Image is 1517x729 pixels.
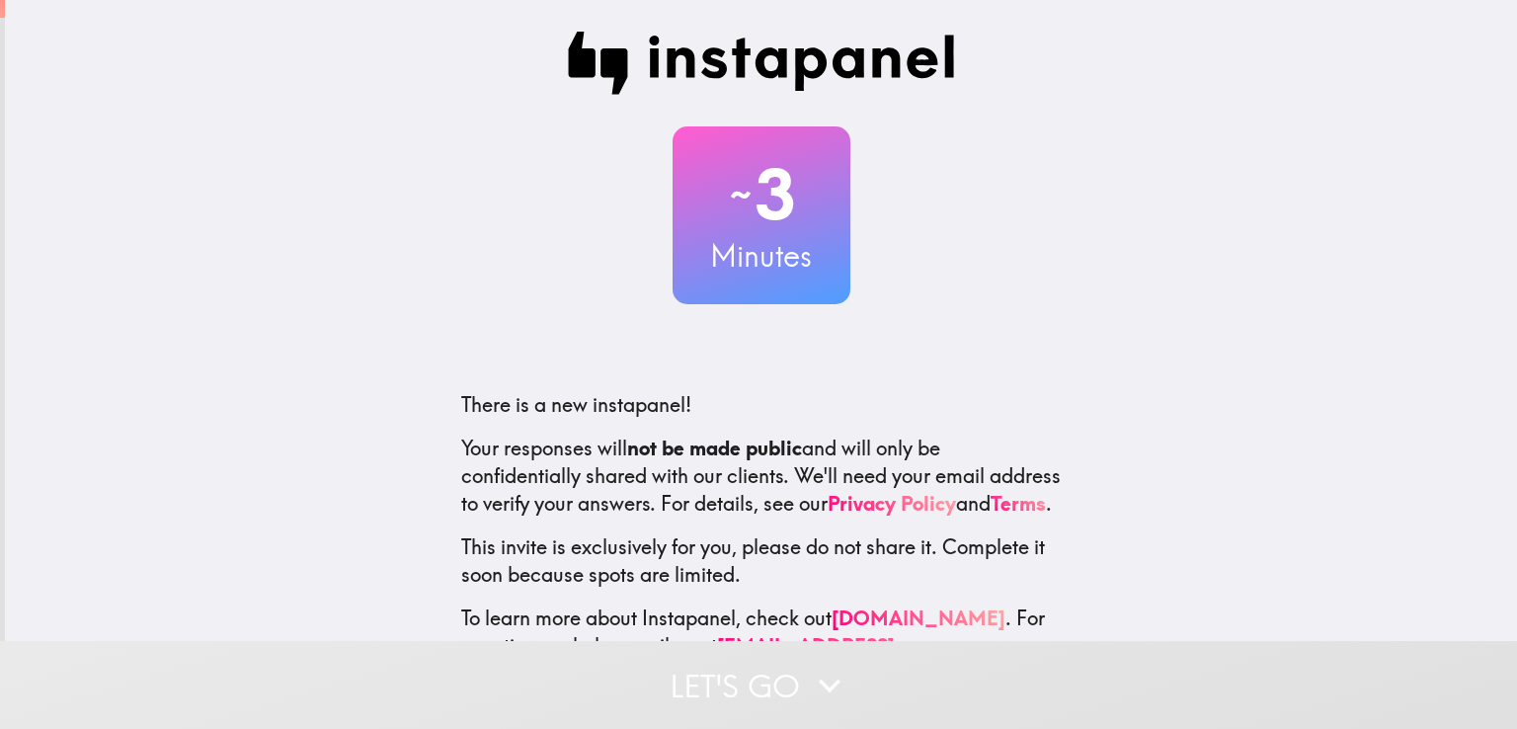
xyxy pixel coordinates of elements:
a: Terms [991,491,1046,516]
p: To learn more about Instapanel, check out . For questions or help, email us at . [461,605,1062,688]
b: not be made public [627,436,802,460]
p: This invite is exclusively for you, please do not share it. Complete it soon because spots are li... [461,533,1062,589]
a: Privacy Policy [828,491,956,516]
img: Instapanel [568,32,955,95]
span: ~ [727,165,755,224]
h2: 3 [673,154,850,235]
p: Your responses will and will only be confidentially shared with our clients. We'll need your emai... [461,435,1062,518]
span: There is a new instapanel! [461,392,691,417]
a: [DOMAIN_NAME] [832,606,1005,630]
h3: Minutes [673,235,850,277]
